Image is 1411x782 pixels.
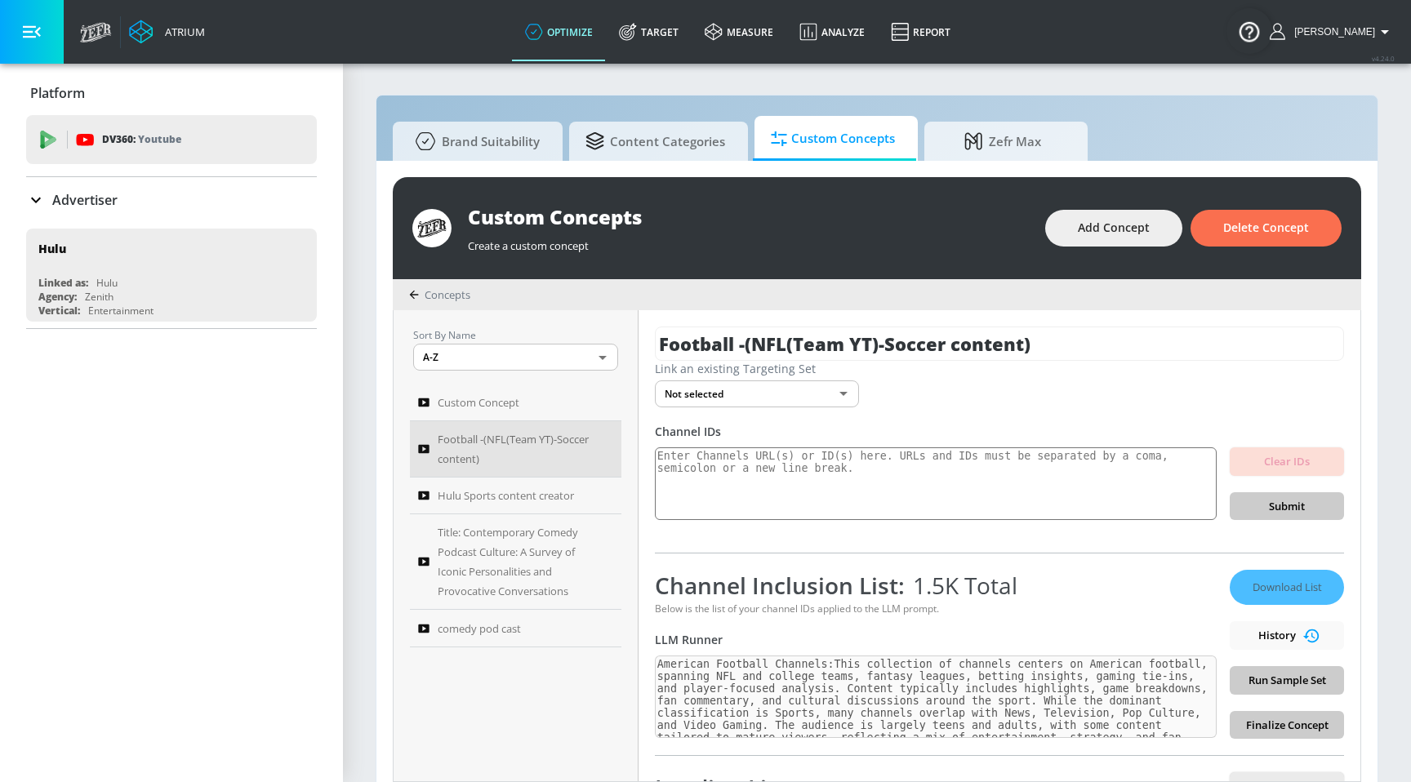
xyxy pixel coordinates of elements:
[941,122,1065,161] span: Zefr Max
[468,203,1029,230] div: Custom Concepts
[38,241,66,256] div: Hulu
[655,602,1217,615] div: Below is the list of your channel IDs applied to the LLM prompt.
[606,2,692,61] a: Target
[85,290,114,304] div: Zenith
[438,486,574,505] span: Hulu Sports content creator
[438,429,591,469] span: Football -(NFL(Team YT)-Soccer content)
[655,655,1217,738] textarea: American Football Channels:This collection of channels centers on American football, spanning NFL...
[1191,210,1342,247] button: Delete Concept
[413,344,618,371] div: A-Z
[425,287,470,302] span: Concepts
[38,290,77,304] div: Agency:
[26,229,317,322] div: HuluLinked as:HuluAgency:ZenithVertical:Entertainment
[30,84,85,102] p: Platform
[655,380,859,407] div: Not selected
[438,393,519,412] span: Custom Concept
[138,131,181,148] p: Youtube
[26,70,317,116] div: Platform
[655,632,1217,647] div: LLM Runner
[771,119,895,158] span: Custom Concepts
[410,514,621,610] a: Title: Contemporary Comedy Podcast Culture: A Survey of Iconic Personalities and Provocative Conv...
[692,2,786,61] a: measure
[655,570,1217,601] div: Channel Inclusion List:
[1243,452,1331,471] span: Clear IDs
[585,122,725,161] span: Content Categories
[410,421,621,478] a: Football -(NFL(Team YT)-Soccer content)
[158,24,205,39] div: Atrium
[26,177,317,223] div: Advertiser
[88,304,154,318] div: Entertainment
[655,361,1344,376] div: Link an existing Targeting Set
[1226,8,1272,54] button: Open Resource Center
[38,304,80,318] div: Vertical:
[38,276,88,290] div: Linked as:
[410,478,621,515] a: Hulu Sports content creator
[409,122,540,161] span: Brand Suitability
[1078,218,1150,238] span: Add Concept
[438,522,591,601] span: Title: Contemporary Comedy Podcast Culture: A Survey of Iconic Personalities and Provocative Conv...
[878,2,964,61] a: Report
[1270,22,1395,42] button: [PERSON_NAME]
[438,619,521,638] span: comedy pod cast
[1288,26,1375,38] span: login as: justin.nim@zefr.com
[1372,54,1395,63] span: v 4.24.0
[512,2,606,61] a: optimize
[410,384,621,421] a: Custom Concept
[129,20,205,44] a: Atrium
[786,2,878,61] a: Analyze
[1045,210,1182,247] button: Add Concept
[52,191,118,209] p: Advertiser
[102,131,181,149] p: DV360:
[96,276,118,290] div: Hulu
[413,327,618,344] p: Sort By Name
[905,570,1017,601] span: 1.5K Total
[655,424,1344,439] div: Channel IDs
[468,230,1029,253] div: Create a custom concept
[410,610,621,647] a: comedy pod cast
[26,115,317,164] div: DV360: Youtube
[1223,218,1309,238] span: Delete Concept
[1230,447,1344,476] button: Clear IDs
[409,287,470,302] div: Concepts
